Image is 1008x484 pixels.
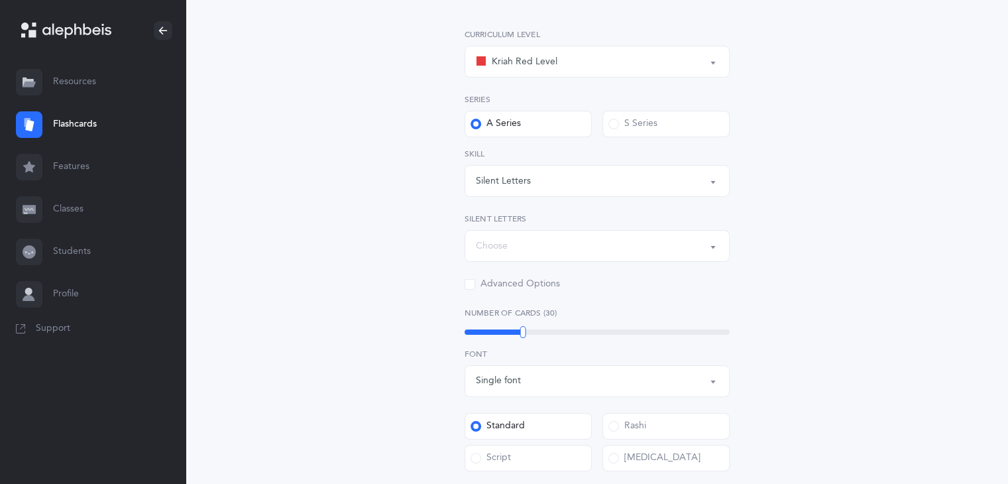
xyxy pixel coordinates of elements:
[465,46,730,78] button: Kriah Red Level
[608,452,700,465] div: [MEDICAL_DATA]
[465,148,730,160] label: Skill
[476,174,531,188] div: Silent Letters
[471,452,511,465] div: Script
[608,420,646,433] div: Rashi
[476,54,557,70] div: Kriah Red Level
[465,165,730,197] button: Silent Letters
[476,239,508,253] div: Choose
[465,365,730,397] button: Single font
[465,93,730,105] label: Series
[476,374,521,388] div: Single font
[465,307,730,319] label: Number of Cards (30)
[465,29,730,40] label: Curriculum Level
[608,117,657,131] div: S Series
[36,322,70,335] span: Support
[465,278,560,291] div: Advanced Options
[465,348,730,360] label: Font
[465,230,730,262] button: Choose
[471,117,521,131] div: A Series
[471,420,525,433] div: Standard
[465,213,730,225] label: Silent Letters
